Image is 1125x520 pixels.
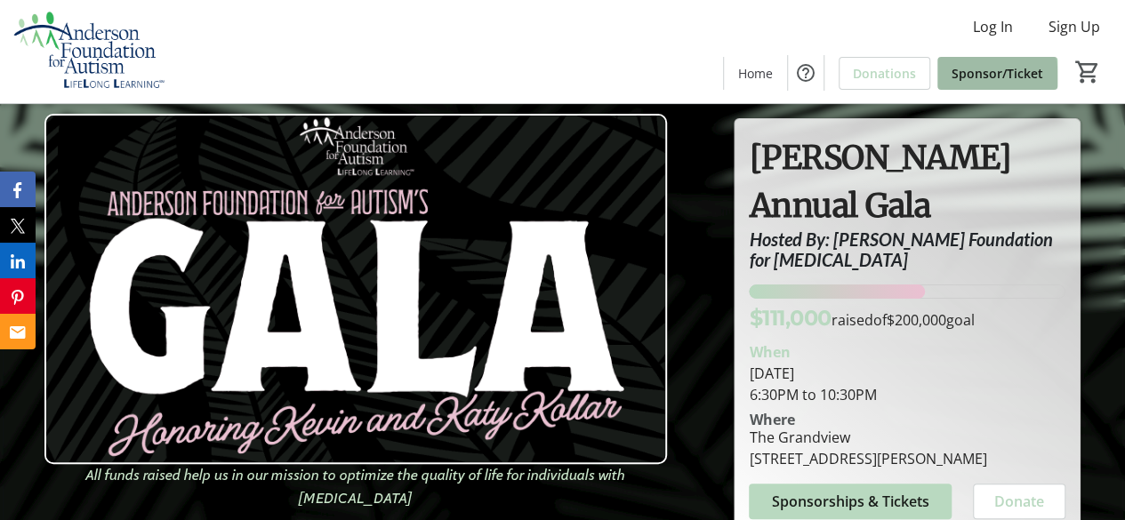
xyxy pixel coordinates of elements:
span: Sponsor/Ticket [952,64,1043,83]
a: Sponsor/Ticket [937,57,1057,90]
em: All funds raised help us in our mission to optimize the quality of life for individuals with [MED... [85,466,625,509]
span: Donations [853,64,916,83]
div: Where [749,412,794,427]
div: [STREET_ADDRESS][PERSON_NAME] [749,448,986,469]
button: Donate [973,484,1065,519]
span: $200,000 [886,310,945,330]
button: Cart [1072,56,1104,88]
span: Home [738,64,773,83]
a: Donations [839,57,930,90]
button: Sign Up [1034,12,1114,41]
div: [DATE] 6:30PM to 10:30PM [749,363,1065,405]
span: Sign Up [1049,16,1100,37]
span: Donate [994,491,1044,512]
button: Sponsorships & Tickets [749,484,952,519]
span: Sponsorships & Tickets [772,491,929,512]
button: Help [788,55,824,91]
em: Hosted By: [PERSON_NAME] Foundation for [MEDICAL_DATA] [749,228,1056,270]
span: $111,000 [749,305,831,331]
a: Home [724,57,787,90]
span: Log In [973,16,1013,37]
span: [PERSON_NAME] Annual Gala [749,138,1011,226]
div: 55.50000000000001% of fundraising goal reached [749,284,1065,299]
p: raised of goal [749,302,974,334]
button: Log In [959,12,1027,41]
div: When [749,341,790,363]
div: The Grandview [749,427,986,448]
img: Campaign CTA Media Photo [44,114,667,464]
img: Anderson Foundation for Autism 's Logo [11,7,169,96]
